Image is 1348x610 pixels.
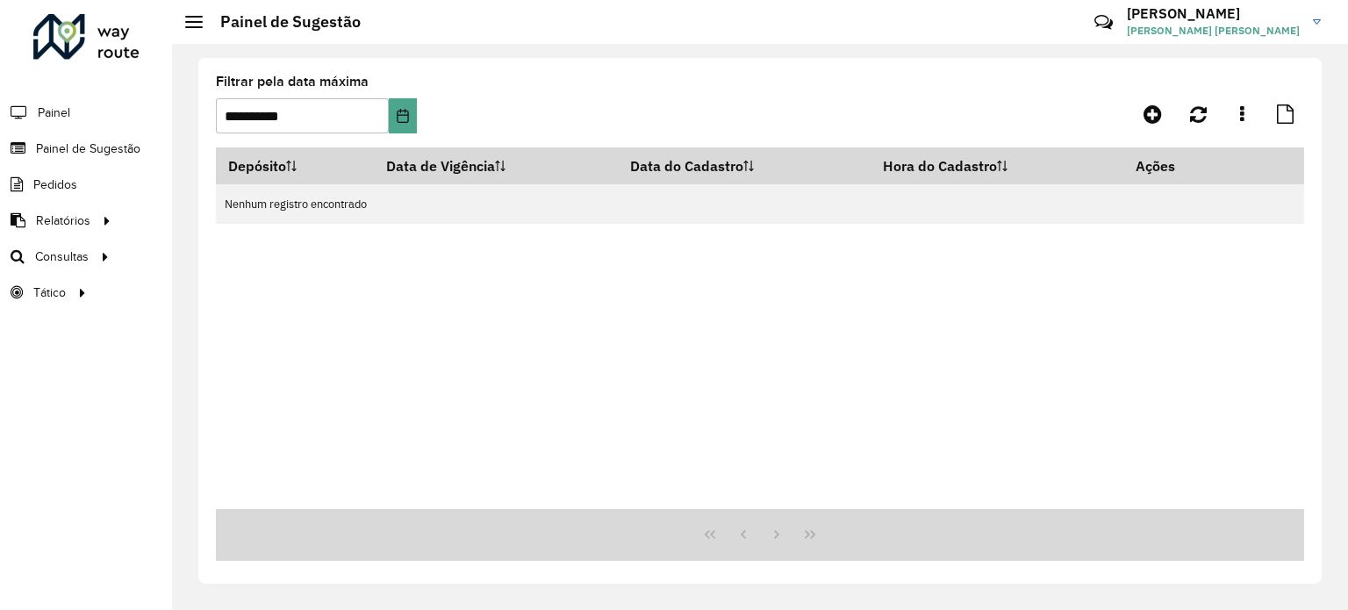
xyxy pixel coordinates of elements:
button: Choose Date [389,98,417,133]
th: Depósito [216,147,374,184]
th: Hora do Cadastro [871,147,1124,184]
td: Nenhum registro encontrado [216,184,1304,224]
h2: Painel de Sugestão [203,12,361,32]
h3: [PERSON_NAME] [1127,5,1300,22]
label: Filtrar pela data máxima [216,71,369,92]
span: Painel [38,104,70,122]
span: Tático [33,283,66,302]
th: Data de Vigência [374,147,619,184]
span: Consultas [35,248,89,266]
span: Painel de Sugestão [36,140,140,158]
span: Pedidos [33,176,77,194]
th: Ações [1124,147,1230,184]
a: Contato Rápido [1085,4,1122,41]
th: Data do Cadastro [619,147,871,184]
span: Relatórios [36,212,90,230]
span: [PERSON_NAME] [PERSON_NAME] [1127,23,1300,39]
